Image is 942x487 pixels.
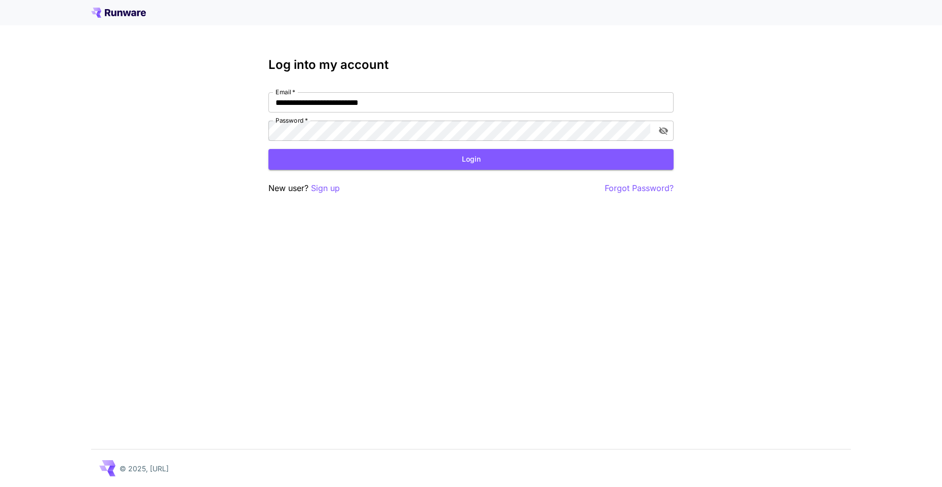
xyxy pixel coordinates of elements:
[268,149,674,170] button: Login
[605,182,674,195] button: Forgot Password?
[268,182,340,195] p: New user?
[268,58,674,72] h3: Log into my account
[654,122,673,140] button: toggle password visibility
[276,116,308,125] label: Password
[276,88,295,96] label: Email
[311,182,340,195] button: Sign up
[120,463,169,474] p: © 2025, [URL]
